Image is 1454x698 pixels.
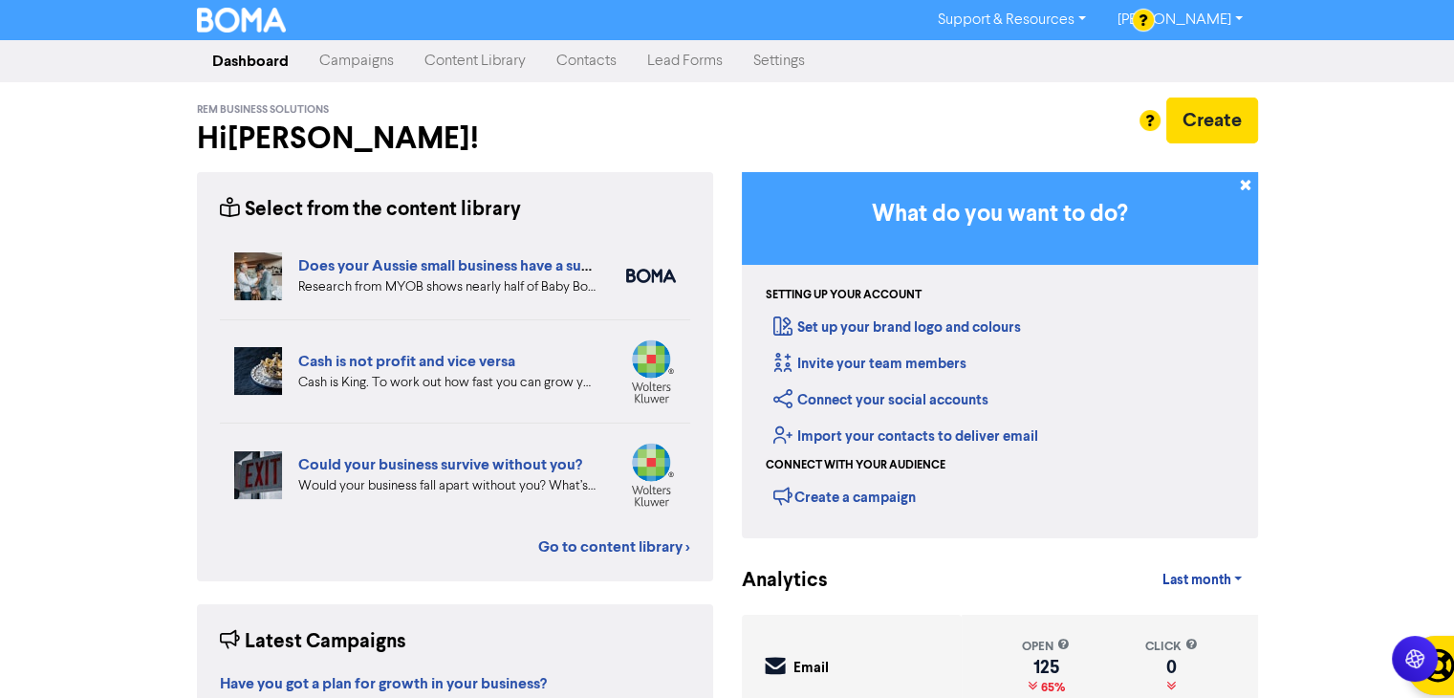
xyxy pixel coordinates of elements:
a: Could your business survive without you? [298,455,582,474]
img: wolterskluwer [626,443,676,507]
a: Go to content library > [538,535,690,558]
span: Last month [1161,572,1230,589]
div: Latest Campaigns [220,627,406,657]
a: Contacts [541,42,632,80]
a: Invite your team members [773,355,966,373]
img: wolterskluwer [626,339,676,404]
a: Settings [738,42,820,80]
div: Setting up your account [766,287,922,304]
div: Create a campaign [773,482,916,511]
strong: Have you got a plan for growth in your business? [220,674,547,693]
a: Support & Resources [922,5,1101,35]
a: Lead Forms [632,42,738,80]
h2: Hi [PERSON_NAME] ! [197,120,713,157]
a: Connect your social accounts [773,391,988,409]
img: BOMA Logo [197,8,287,33]
div: 0 [1144,660,1197,675]
div: click [1144,638,1197,656]
a: Set up your brand logo and colours [773,318,1021,337]
div: Research from MYOB shows nearly half of Baby Boomer business owners are planning to exit in the n... [298,277,597,297]
div: open [1022,638,1070,656]
a: Campaigns [304,42,409,80]
div: Would your business fall apart without you? What’s your Plan B in case of accident, illness, or j... [298,476,597,496]
span: REM Business Solutions [197,103,329,117]
button: Create [1166,98,1258,143]
span: 65% [1037,680,1065,695]
a: Content Library [409,42,541,80]
a: Does your Aussie small business have a succession plan? [298,256,682,275]
a: [PERSON_NAME] [1101,5,1257,35]
div: 125 [1022,660,1070,675]
a: Last month [1146,561,1257,600]
div: Select from the content library [220,195,521,225]
h3: What do you want to do? [770,201,1229,229]
iframe: Chat Widget [1358,606,1454,698]
a: Dashboard [197,42,304,80]
div: Cash is King. To work out how fast you can grow your business, you need to look at your projected... [298,373,597,393]
div: Getting Started in BOMA [742,172,1258,538]
div: Analytics [742,566,804,596]
div: Connect with your audience [766,457,945,474]
a: Cash is not profit and vice versa [298,352,515,371]
div: Email [793,658,829,680]
img: boma [626,269,676,283]
a: Have you got a plan for growth in your business? [220,677,547,692]
a: Import your contacts to deliver email [773,427,1038,446]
